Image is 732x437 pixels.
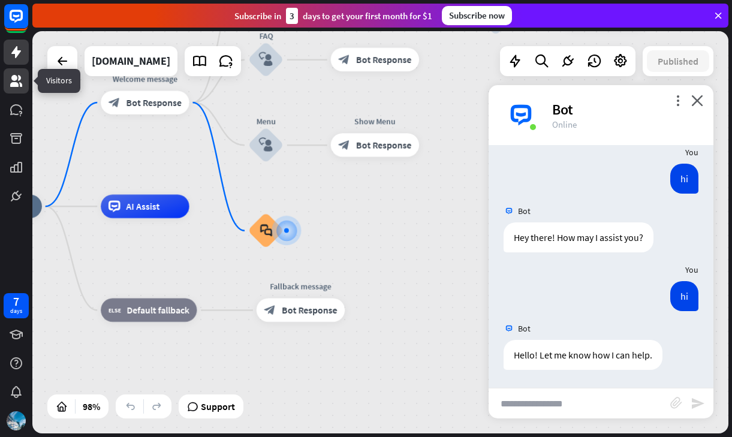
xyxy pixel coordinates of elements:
[672,95,683,106] i: more_vert
[286,8,298,24] div: 3
[126,200,159,212] span: AI Assist
[13,296,19,307] div: 7
[685,147,698,158] span: You
[647,50,709,72] button: Published
[109,97,121,109] i: block_bot_response
[234,8,432,24] div: Subscribe in days to get your first month for $1
[259,53,273,67] i: block_user_input
[670,397,682,409] i: block_attachment
[356,139,411,151] span: Bot Response
[264,305,276,317] i: block_bot_response
[356,54,411,66] span: Bot Response
[338,54,350,66] i: block_bot_response
[230,30,301,42] div: FAQ
[259,138,273,152] i: block_user_input
[552,119,699,130] div: Online
[126,97,181,109] span: Bot Response
[126,305,189,317] span: Default fallback
[4,293,29,318] a: 7 days
[338,139,350,151] i: block_bot_response
[518,206,531,216] span: Bot
[109,305,121,317] i: block_fallback
[322,116,428,128] div: Show Menu
[201,397,235,416] span: Support
[248,281,354,293] div: Fallback message
[670,281,698,311] div: hi
[92,73,198,85] div: Welcome message
[504,222,653,252] div: Hey there! How may I assist you?
[442,6,512,25] div: Subscribe now
[260,224,272,237] i: block_faq
[670,164,698,194] div: hi
[685,264,698,275] span: You
[10,5,46,41] button: Open LiveChat chat widget
[79,397,104,416] div: 98%
[10,307,22,315] div: days
[282,305,337,317] span: Bot Response
[518,323,531,334] span: Bot
[230,116,301,128] div: Menu
[92,46,170,76] div: denverrocha.com
[691,396,705,411] i: send
[504,340,662,370] div: Hello! Let me know how I can help.
[691,95,703,106] i: close
[552,100,699,119] div: Bot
